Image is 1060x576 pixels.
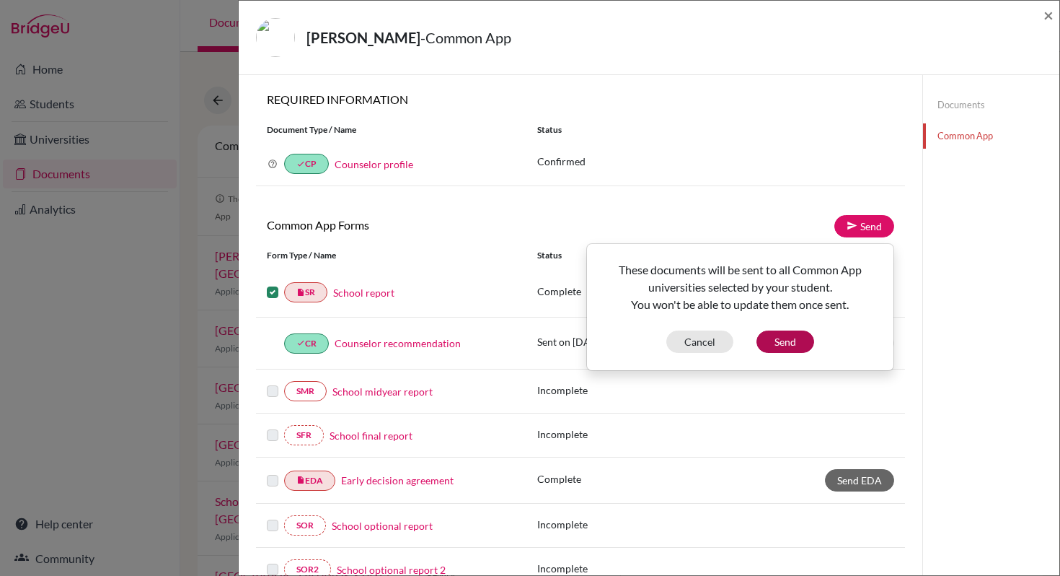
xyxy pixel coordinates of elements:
[332,384,433,399] a: School midyear report
[420,29,511,46] span: - Common App
[1043,6,1054,24] button: Close
[284,282,327,302] a: insert_drive_fileSR
[599,261,882,313] p: These documents will be sent to all Common App universities selected by your student. You won't b...
[284,381,327,401] a: SMR
[284,471,335,491] a: insert_drive_fileEDA
[537,427,686,442] p: Incomplete
[256,92,905,106] h6: REQUIRED INFORMATION
[284,333,329,354] a: doneCR
[537,561,686,576] p: Incomplete
[341,473,454,488] a: Early decision agreement
[756,331,814,353] button: Send
[923,92,1059,118] a: Documents
[296,288,305,297] i: insert_drive_file
[834,215,894,237] a: Send
[537,334,686,349] p: Sent on [DATE]
[256,218,580,232] h6: Common App Forms
[335,158,413,170] a: Counselor profile
[537,517,686,532] p: Incomplete
[537,154,894,169] p: Confirmed
[256,123,526,136] div: Document Type / Name
[923,123,1059,149] a: Common App
[1043,4,1054,25] span: ×
[333,285,394,300] a: School report
[526,123,905,136] div: Status
[306,29,420,46] strong: [PERSON_NAME]
[837,474,882,486] span: Send EDA
[296,339,305,347] i: done
[256,249,526,262] div: Form Type / Name
[586,243,894,371] div: Send
[825,469,894,492] a: Send EDA
[296,160,305,168] i: done
[284,154,329,174] a: doneCP
[296,476,305,484] i: insert_drive_file
[335,336,461,351] a: Counselor recommendation
[332,518,433,533] a: School optional report
[537,383,686,398] p: Incomplete
[537,249,686,262] div: Status
[330,428,412,443] a: School final report
[666,331,733,353] button: Cancel
[537,284,686,299] p: Complete
[537,471,686,486] p: Complete
[284,425,324,445] a: SFR
[284,515,326,536] a: SOR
